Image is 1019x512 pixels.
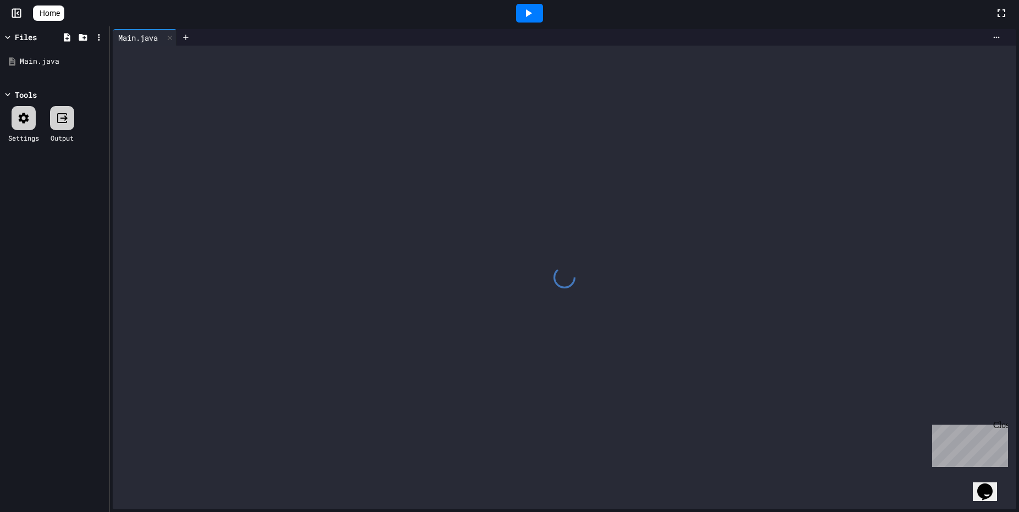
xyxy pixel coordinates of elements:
div: Tools [15,89,37,101]
div: Files [15,31,37,43]
span: Home [40,8,60,19]
div: Main.java [113,29,177,46]
iframe: chat widget [973,468,1008,501]
iframe: chat widget [928,420,1008,467]
a: Home [33,5,64,21]
div: Main.java [20,56,106,67]
div: Main.java [113,32,163,43]
div: Output [51,133,74,143]
div: Settings [8,133,39,143]
div: Chat with us now!Close [4,4,76,70]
